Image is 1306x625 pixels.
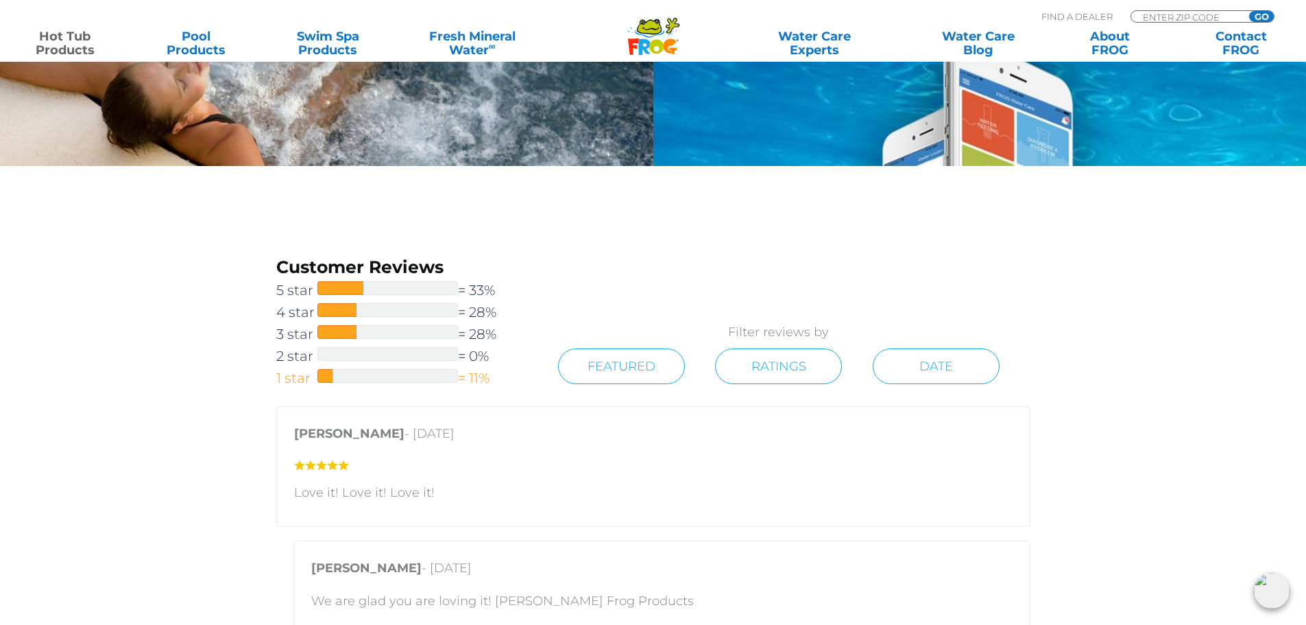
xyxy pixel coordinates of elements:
[276,279,528,301] a: 5 star= 33%
[558,349,685,384] a: Featured
[276,301,528,323] a: 4 star= 28%
[715,349,842,384] a: Ratings
[276,345,528,367] a: 2 star= 0%
[276,323,528,345] a: 3 star= 28%
[527,322,1030,342] p: Filter reviews by
[276,301,317,323] span: 4 star
[277,30,379,57] a: Swim SpaProducts
[927,30,1029,57] a: Water CareBlog
[489,40,496,51] sup: ∞
[276,345,317,367] span: 2 star
[408,30,536,57] a: Fresh MineralWater∞
[1249,11,1274,22] input: GO
[1190,30,1292,57] a: ContactFROG
[294,426,404,441] strong: [PERSON_NAME]
[276,323,317,345] span: 3 star
[1254,573,1290,609] img: openIcon
[311,558,1013,585] p: - [DATE]
[873,349,1000,384] a: Date
[731,30,897,57] a: Water CareExperts
[14,30,116,57] a: Hot TubProducts
[294,483,1013,502] p: Love it! Love it! Love it!
[1141,11,1234,23] input: Zip Code Form
[276,367,317,389] span: 1 star
[1059,30,1161,57] a: AboutFROG
[311,561,422,576] strong: [PERSON_NAME]
[276,279,317,301] span: 5 star
[145,30,247,57] a: PoolProducts
[276,255,528,279] h3: Customer Reviews
[294,424,1013,450] p: - [DATE]
[311,591,1013,611] p: We are glad you are loving it! [PERSON_NAME] Frog Products
[1041,10,1113,23] p: Find A Dealer
[276,367,528,389] a: 1 star= 11%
